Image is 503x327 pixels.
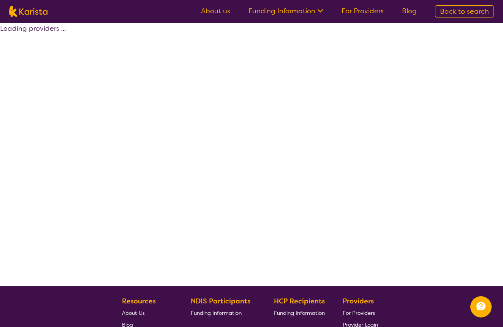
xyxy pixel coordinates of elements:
b: HCP Recipients [274,297,325,306]
span: About Us [122,310,145,316]
a: For Providers [343,307,378,319]
span: Funding Information [191,310,242,316]
a: Funding Information [274,307,325,319]
span: Funding Information [274,310,325,316]
span: For Providers [343,310,375,316]
b: Providers [343,297,374,306]
button: Channel Menu [470,296,492,317]
a: Funding Information [191,307,256,319]
a: Blog [402,6,417,16]
a: For Providers [342,6,384,16]
img: Karista logo [9,6,47,17]
b: Resources [122,297,156,306]
b: NDIS Participants [191,297,250,306]
a: Back to search [435,5,494,17]
span: Back to search [440,7,489,16]
a: Funding Information [248,6,323,16]
a: About us [201,6,230,16]
a: About Us [122,307,173,319]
